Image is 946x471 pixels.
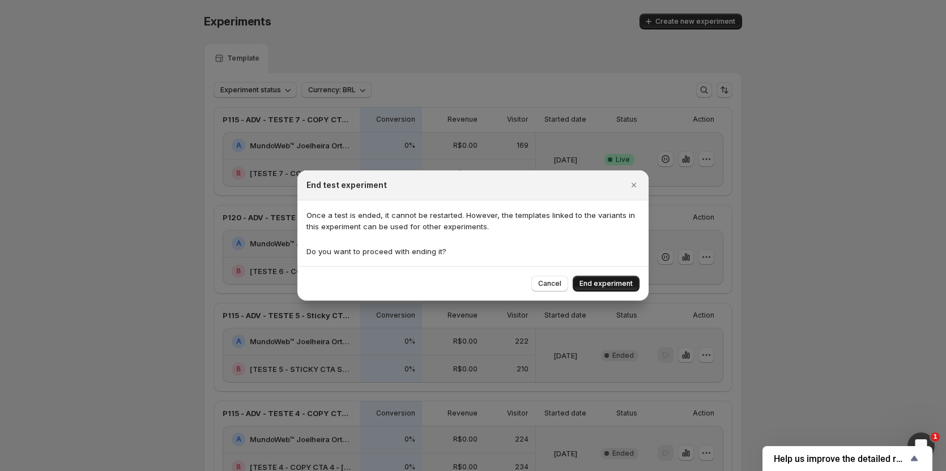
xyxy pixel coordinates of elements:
[774,453,907,464] span: Help us improve the detailed report for A/B campaigns
[306,246,640,257] p: Do you want to proceed with ending it?
[626,177,642,193] button: Close
[306,209,640,232] p: Once a test is ended, it cannot be restarted. However, the templates linked to the variants in th...
[538,279,561,288] span: Cancel
[931,433,940,442] span: 1
[579,279,633,288] span: End experiment
[573,276,640,292] button: End experiment
[306,179,387,191] h2: End test experiment
[907,433,935,460] iframe: Intercom live chat
[774,452,921,465] button: Show survey - Help us improve the detailed report for A/B campaigns
[531,276,568,292] button: Cancel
